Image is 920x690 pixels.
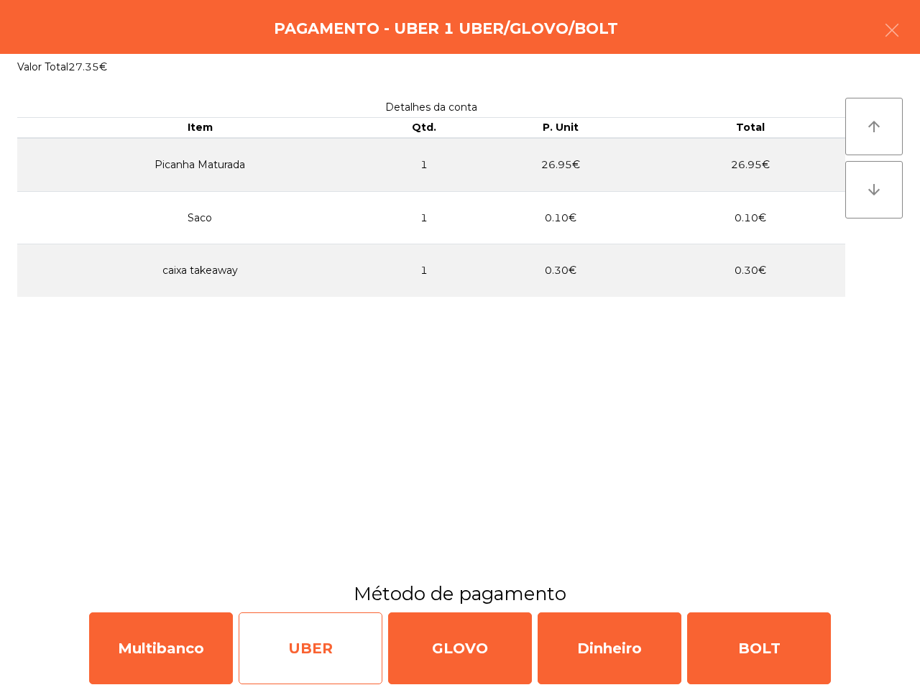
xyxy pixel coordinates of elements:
div: Multibanco [89,612,233,684]
i: arrow_upward [865,118,883,135]
td: 0.10€ [655,191,845,244]
td: 0.30€ [465,244,655,297]
td: 1 [382,191,465,244]
h3: Método de pagamento [11,581,909,607]
td: caixa takeaway [17,244,382,297]
h4: Pagamento - Uber 1 Uber/Glovo/Bolt [274,18,618,40]
td: 26.95€ [655,138,845,192]
button: arrow_upward [845,98,903,155]
td: 0.10€ [465,191,655,244]
div: BOLT [687,612,831,684]
button: arrow_downward [845,161,903,218]
i: arrow_downward [865,181,883,198]
td: 0.30€ [655,244,845,297]
span: Valor Total [17,60,68,73]
div: UBER [239,612,382,684]
span: Detalhes da conta [385,101,477,114]
td: 1 [382,138,465,192]
td: 26.95€ [465,138,655,192]
div: GLOVO [388,612,532,684]
td: 1 [382,244,465,297]
th: Total [655,118,845,138]
div: Dinheiro [538,612,681,684]
th: Item [17,118,382,138]
th: Qtd. [382,118,465,138]
span: 27.35€ [68,60,107,73]
th: P. Unit [465,118,655,138]
td: Saco [17,191,382,244]
td: Picanha Maturada [17,138,382,192]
